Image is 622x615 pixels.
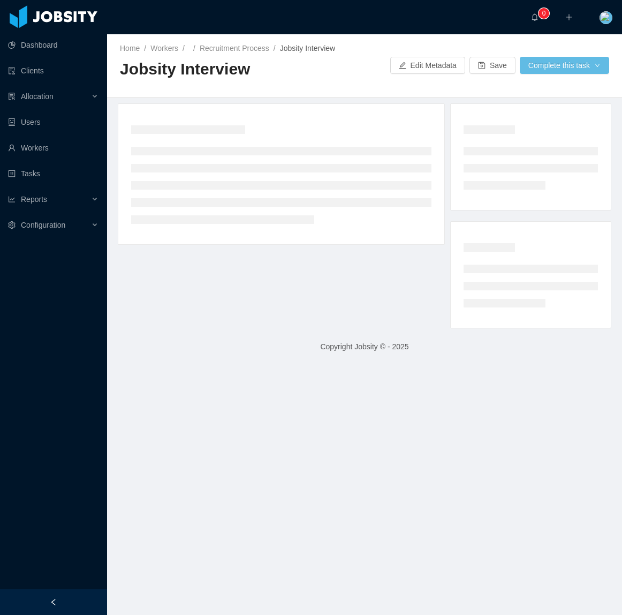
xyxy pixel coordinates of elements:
h2: Jobsity Interview [120,58,365,80]
button: icon: saveSave [469,57,515,74]
a: icon: profileTasks [8,163,98,184]
a: icon: pie-chartDashboard [8,34,98,56]
span: / [193,44,195,52]
i: icon: line-chart [8,196,16,203]
span: Jobsity Interview [280,44,335,52]
button: Complete this taskicon: down [520,57,609,74]
a: icon: userWorkers [8,137,98,159]
span: / [144,44,146,52]
footer: Copyright Jobsity © - 2025 [107,328,622,365]
i: icon: plus [565,13,573,21]
a: icon: robotUsers [8,111,98,133]
span: Allocation [21,92,54,101]
i: icon: setting [8,221,16,229]
a: icon: auditClients [8,60,98,81]
a: Recruitment Process [200,44,269,52]
i: icon: bell [531,13,538,21]
span: Configuration [21,221,65,229]
button: icon: editEdit Metadata [390,57,465,74]
i: icon: solution [8,93,16,100]
a: Home [120,44,140,52]
sup: 0 [538,8,549,19]
img: 1d261170-802c-11eb-b758-29106f463357_6063414d2c854.png [600,11,612,24]
span: / [183,44,185,52]
a: Workers [150,44,178,52]
span: Reports [21,195,47,204]
span: / [274,44,276,52]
